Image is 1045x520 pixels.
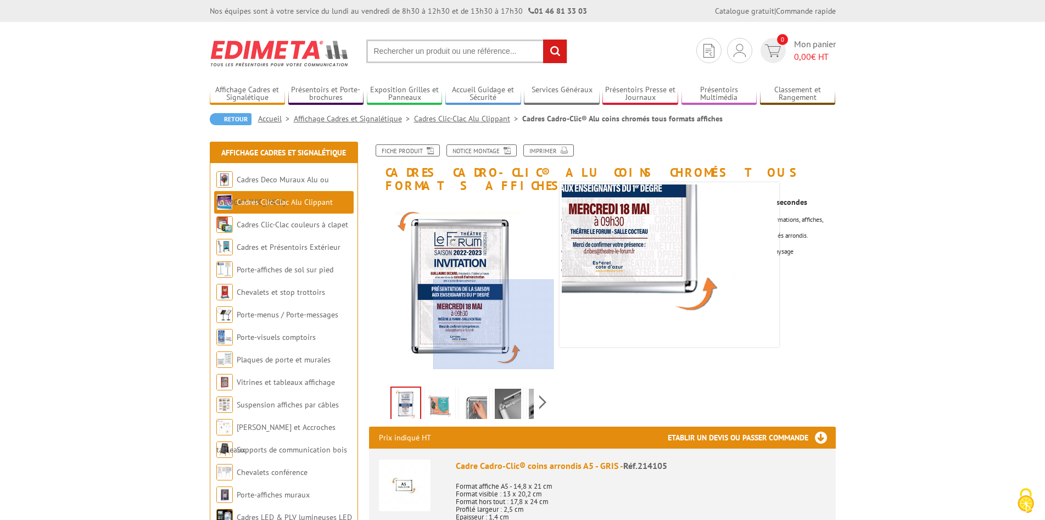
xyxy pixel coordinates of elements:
a: Catalogue gratuit [715,6,774,16]
img: Suspension affiches par câbles [216,396,233,413]
img: Plaques de porte et murales [216,351,233,368]
img: Cookies (fenêtre modale) [1012,487,1040,515]
a: Accueil Guidage et Sécurité [445,85,521,103]
img: devis rapide [734,44,746,57]
a: Plaques de porte et murales [237,355,331,365]
a: Porte-visuels comptoirs [237,332,316,342]
a: Cadres Clic-Clac couleurs à clapet [237,220,348,230]
a: Accueil [258,114,294,124]
a: Affichage Cadres et Signalétique [221,148,346,158]
a: Affichage Cadres et Signalétique [294,114,414,124]
a: Porte-affiches muraux [237,490,310,500]
img: Porte-affiches muraux [216,487,233,503]
span: Mon panier [794,38,836,63]
img: cadres_alu_coins_chromes_tous_formats_affiches_214105_3.jpg [529,389,555,423]
a: Exposition Grilles et Panneaux [367,85,443,103]
img: Porte-affiches de sol sur pied [216,261,233,278]
img: Chevalets et stop trottoirs [216,284,233,300]
input: rechercher [543,40,567,63]
a: Notice Montage [446,144,517,156]
a: Porte-affiches de sol sur pied [237,265,333,275]
span: 0 [777,34,788,45]
p: Prix indiqué HT [379,427,431,449]
img: Cimaises et Accroches tableaux [216,419,233,435]
img: Cadres et Présentoirs Extérieur [216,239,233,255]
a: Fiche produit [376,144,440,156]
span: Réf.214105 [623,460,667,471]
a: Retour [210,113,252,125]
img: Chevalets conférence [216,464,233,480]
a: Imprimer [523,144,574,156]
a: Cadres Clic-Clac Alu Clippant [414,114,522,124]
a: Présentoirs Presse et Journaux [602,85,678,103]
img: devis rapide [703,44,714,58]
a: Suspension affiches par câbles [237,400,339,410]
span: Next [538,393,548,411]
a: Cadres Deco Muraux Alu ou [GEOGRAPHIC_DATA] [216,175,329,207]
img: Cadres Deco Muraux Alu ou Bois [216,171,233,188]
a: Services Généraux [524,85,600,103]
a: [PERSON_NAME] et Accroches tableaux [216,422,336,455]
button: Cookies (fenêtre modale) [1007,483,1045,520]
a: Porte-menus / Porte-messages [237,310,338,320]
img: Vitrines et tableaux affichage [216,374,233,390]
a: Supports de communication bois [237,445,347,455]
a: devis rapide 0 Mon panier 0,00€ HT [758,38,836,63]
h3: Etablir un devis ou passer commande [668,427,836,449]
a: Affichage Cadres et Signalétique [210,85,286,103]
img: Porte-visuels comptoirs [216,329,233,345]
a: Présentoirs et Porte-brochures [288,85,364,103]
a: Cadres Clic-Clac Alu Clippant [237,197,333,207]
input: Rechercher un produit ou une référence... [366,40,567,63]
img: cadro_clic_coins_arrondis_a5_a4_a3_a2_a1_a0_214105_214104_214117_214103_214102_214101_214108_2141... [461,389,487,423]
img: Cadre Cadro-Clic® coins arrondis A5 - GRIS [379,460,431,511]
img: cadres_alu_coins_chromes_tous_formats_affiches_214105_2.jpg [495,389,521,423]
img: Porte-menus / Porte-messages [216,306,233,323]
a: Présentoirs Multimédia [681,85,757,103]
img: Edimeta [210,33,350,74]
a: Commande rapide [776,6,836,16]
span: 0,00 [794,51,811,62]
li: Cadres Cadro-Clic® Alu coins chromés tous formats affiches [522,113,723,124]
a: Vitrines et tableaux affichage [237,377,335,387]
img: 214108_cadre_cadro-clic_coins_arrondis_60_x_80_cm.jpg [427,389,453,423]
div: Cadre Cadro-Clic® coins arrondis A5 - GRIS - [456,460,826,472]
a: Chevalets conférence [237,467,308,477]
img: devis rapide [765,44,781,57]
div: | [715,5,836,16]
span: € HT [794,51,836,63]
strong: 01 46 81 33 03 [528,6,587,16]
img: Cadres Clic-Clac couleurs à clapet [216,216,233,233]
a: Chevalets et stop trottoirs [237,287,325,297]
img: 214101_cadre_cadro-clic_coins_arrondis_a1.jpg [392,388,420,422]
a: Cadres et Présentoirs Extérieur [237,242,340,252]
a: Classement et Rangement [760,85,836,103]
div: Nos équipes sont à votre service du lundi au vendredi de 8h30 à 12h30 et de 13h30 à 17h30 [210,5,587,16]
h1: Cadres Cadro-Clic® Alu coins chromés tous formats affiches [361,144,844,192]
